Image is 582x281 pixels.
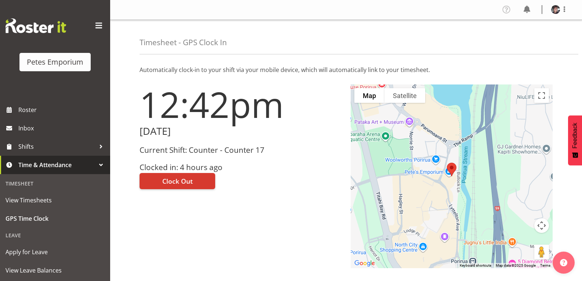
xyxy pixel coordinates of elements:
span: Time & Attendance [18,159,95,170]
a: GPS Time Clock [2,209,108,228]
button: Drag Pegman onto the map to open Street View [534,245,549,259]
span: Apply for Leave [6,246,105,257]
button: Toggle fullscreen view [534,88,549,103]
h4: Timesheet - GPS Clock In [140,38,227,47]
span: GPS Time Clock [6,213,105,224]
button: Feedback - Show survey [568,115,582,165]
button: Show street map [354,88,384,103]
a: Open this area in Google Maps (opens a new window) [353,259,377,268]
span: Map data ©2025 Google [496,263,536,267]
span: Roster [18,104,106,115]
span: View Leave Balances [6,265,105,276]
span: Clock Out [162,176,193,186]
img: Rosterit website logo [6,18,66,33]
div: Timesheet [2,176,108,191]
h2: [DATE] [140,126,342,137]
h3: Current Shift: Counter - Counter 17 [140,146,342,154]
button: Map camera controls [534,218,549,233]
button: Clock Out [140,173,215,189]
span: Feedback [572,123,578,148]
span: View Timesheets [6,195,105,206]
span: Inbox [18,123,106,134]
img: Google [353,259,377,268]
button: Show satellite imagery [384,88,425,103]
a: Apply for Leave [2,243,108,261]
a: View Leave Balances [2,261,108,280]
h3: Clocked in: 4 hours ago [140,163,342,172]
a: Terms (opens in new tab) [540,263,550,267]
button: Keyboard shortcuts [460,263,491,268]
img: michelle-whaleb4506e5af45ffd00a26cc2b6420a9100.png [551,5,560,14]
p: Automatically clock-in to your shift via your mobile device, which will automatically link to you... [140,65,553,74]
a: View Timesheets [2,191,108,209]
span: Shifts [18,141,95,152]
h1: 12:42pm [140,84,342,124]
img: help-xxl-2.png [560,259,567,266]
div: Leave [2,228,108,243]
div: Petes Emporium [27,57,83,68]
